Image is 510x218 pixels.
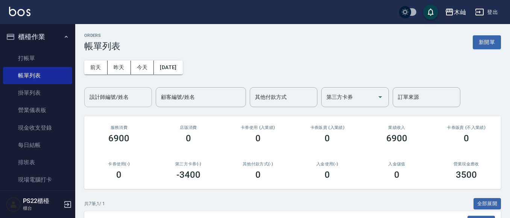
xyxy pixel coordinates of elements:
[23,197,61,205] h5: PS22櫃檯
[440,125,492,130] h2: 卡券販賣 (不入業績)
[325,133,330,144] h3: 0
[255,133,261,144] h3: 0
[325,170,330,180] h3: 0
[394,170,399,180] h3: 0
[108,61,131,74] button: 昨天
[472,5,501,19] button: 登出
[255,170,261,180] h3: 0
[84,200,105,207] p: 共 7 筆, 1 / 1
[3,171,72,188] a: 現場電腦打卡
[456,170,477,180] h3: 3500
[116,170,121,180] h3: 0
[93,125,145,130] h3: 服務消費
[3,84,72,101] a: 掛單列表
[442,5,469,20] button: 木屾
[232,162,284,167] h2: 其他付款方式(-)
[131,61,154,74] button: 今天
[6,197,21,212] img: Person
[3,67,72,84] a: 帳單列表
[108,133,129,144] h3: 6900
[186,133,191,144] h3: 0
[84,61,108,74] button: 前天
[9,7,30,16] img: Logo
[371,125,423,130] h2: 業績收入
[464,133,469,144] h3: 0
[163,125,214,130] h2: 店販消費
[454,8,466,17] div: 木屾
[232,125,284,130] h2: 卡券使用 (入業績)
[302,162,353,167] h2: 入金使用(-)
[84,41,120,51] h3: 帳單列表
[3,50,72,67] a: 打帳單
[176,170,200,180] h3: -3400
[473,35,501,49] button: 新開單
[474,198,501,210] button: 全部展開
[3,154,72,171] a: 排班表
[440,162,492,167] h2: 營業現金應收
[374,91,386,103] button: Open
[423,5,438,20] button: save
[84,33,120,38] h2: ORDERS
[371,162,423,167] h2: 入金儲值
[3,101,72,119] a: 營業儀表板
[473,38,501,45] a: 新開單
[154,61,182,74] button: [DATE]
[3,27,72,47] button: 櫃檯作業
[386,133,407,144] h3: 6900
[23,205,61,212] p: 櫃台
[3,119,72,136] a: 現金收支登錄
[93,162,145,167] h2: 卡券使用(-)
[3,136,72,154] a: 每日結帳
[302,125,353,130] h2: 卡券販賣 (入業績)
[163,162,214,167] h2: 第三方卡券(-)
